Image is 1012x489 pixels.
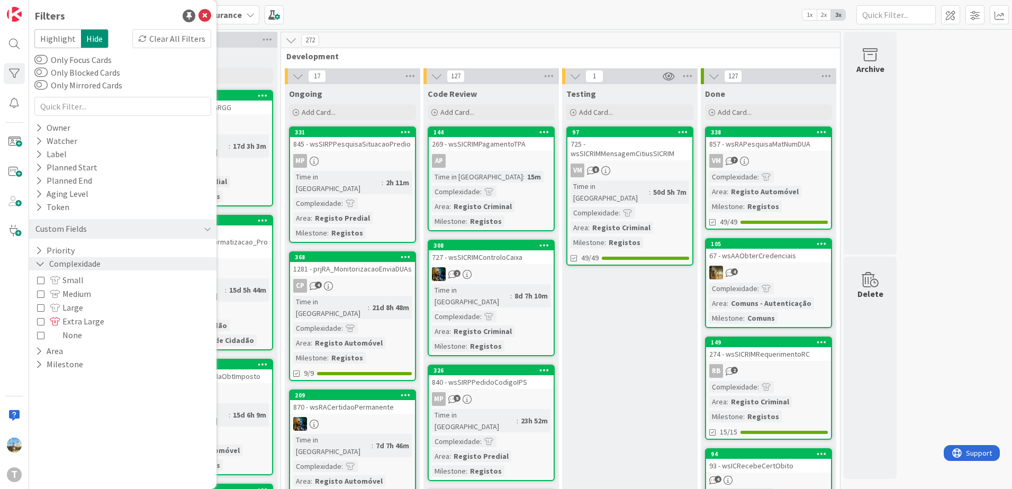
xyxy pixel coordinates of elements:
[709,297,727,309] div: Area
[432,215,466,227] div: Milestone
[329,352,366,364] div: Registos
[301,34,319,47] span: 272
[525,171,544,183] div: 15m
[293,417,307,431] img: JC
[649,186,650,198] span: :
[727,396,728,408] span: :
[429,137,554,151] div: 269 - wsSICRIMPagamentoTPA
[311,475,312,487] span: :
[728,297,814,309] div: Comuns - Autenticação
[432,340,466,352] div: Milestone
[449,450,451,462] span: :
[34,121,71,134] div: Owner
[433,367,554,374] div: 326
[432,436,480,447] div: Complexidade
[304,368,314,379] span: 9/9
[720,427,737,438] span: 15/15
[289,88,322,99] span: Ongoing
[440,107,474,117] span: Add Card...
[7,7,22,22] img: Visit kanbanzone.com
[706,239,831,262] div: 10567 - wsAAObterCredenciais
[567,164,692,177] div: VM
[373,440,412,451] div: 7d 7h 46m
[757,171,759,183] span: :
[706,249,831,262] div: 67 - wsAAObterCredenciais
[132,29,211,48] div: Clear All Filters
[290,252,415,276] div: 3681281 - prjRA_MonitorizacaoEnviaDUAs
[590,222,653,233] div: Registo Criminal
[709,201,743,212] div: Milestone
[37,273,84,287] button: Small
[429,366,554,389] div: 326840 - wsSIRPPedidoCodigoIPS
[745,312,778,324] div: Comuns
[432,284,510,307] div: Time in [GEOGRAPHIC_DATA]
[706,338,831,347] div: 149
[592,166,599,173] span: 8
[432,392,446,406] div: MP
[293,322,341,334] div: Complexidade
[571,164,584,177] div: VM
[308,70,326,83] span: 17
[709,283,757,294] div: Complexidade
[369,302,412,313] div: 21d 8h 48m
[229,409,230,421] span: :
[37,287,91,301] button: Medium
[383,177,412,188] div: 2h 11m
[428,240,555,356] a: 308727 - wsSICRIMControloCaixaJCTime in [GEOGRAPHIC_DATA]:8d 7h 10mComplexidade:Area:Registo Crim...
[290,128,415,137] div: 331
[34,97,211,116] input: Quick Filter...
[225,284,227,296] span: :
[706,449,831,473] div: 9493 - wsICRecebeCertObito
[293,296,368,319] div: Time in [GEOGRAPHIC_DATA]
[743,201,745,212] span: :
[311,212,312,224] span: :
[230,409,269,421] div: 15d 6h 9m
[432,154,446,168] div: AP
[451,450,511,462] div: Registo Predial
[567,128,692,137] div: 97
[432,171,523,183] div: Time in [GEOGRAPHIC_DATA]
[709,396,727,408] div: Area
[432,186,480,197] div: Complexidade
[311,337,312,349] span: :
[7,467,22,482] div: T
[727,297,728,309] span: :
[428,88,477,99] span: Code Review
[368,302,369,313] span: :
[745,411,782,422] div: Registos
[227,284,269,296] div: 15d 5h 44m
[432,465,466,477] div: Milestone
[454,270,460,277] span: 2
[571,180,649,204] div: Time in [GEOGRAPHIC_DATA]
[567,128,692,160] div: 97725 - wsSICRIMMensagemCitiusSICRIM
[312,337,385,349] div: Registo Automóvel
[480,186,482,197] span: :
[312,475,385,487] div: Registo Automóvel
[290,252,415,262] div: 368
[705,126,832,230] a: 338857 - wsRAPesquisaMatNumDUAVMComplexidade:Area:Registo AutomóvelMilestone:Registos49/49
[650,186,689,198] div: 50d 5h 7m
[290,417,415,431] div: JC
[34,66,120,79] label: Only Blocked Cards
[709,411,743,422] div: Milestone
[34,201,70,214] div: Token
[706,364,831,378] div: RB
[7,438,22,452] img: DG
[312,212,373,224] div: Registo Predial
[757,381,759,393] span: :
[518,415,550,427] div: 23h 52m
[466,465,467,477] span: :
[327,227,329,239] span: :
[293,475,311,487] div: Area
[34,79,122,92] label: Only Mirrored Cards
[432,311,480,322] div: Complexidade
[579,107,613,117] span: Add Card...
[454,395,460,402] span: 9
[467,340,504,352] div: Registos
[290,400,415,414] div: 870 - wsRACertidaoPermanente
[293,197,341,209] div: Complexidade
[34,222,88,236] div: Custom Fields
[372,440,373,451] span: :
[566,126,693,266] a: 97725 - wsSICRIMMensagemCitiusSICRIMVMTime in [GEOGRAPHIC_DATA]:50d 5h 7mComplexidade:Area:Regist...
[709,364,723,378] div: RB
